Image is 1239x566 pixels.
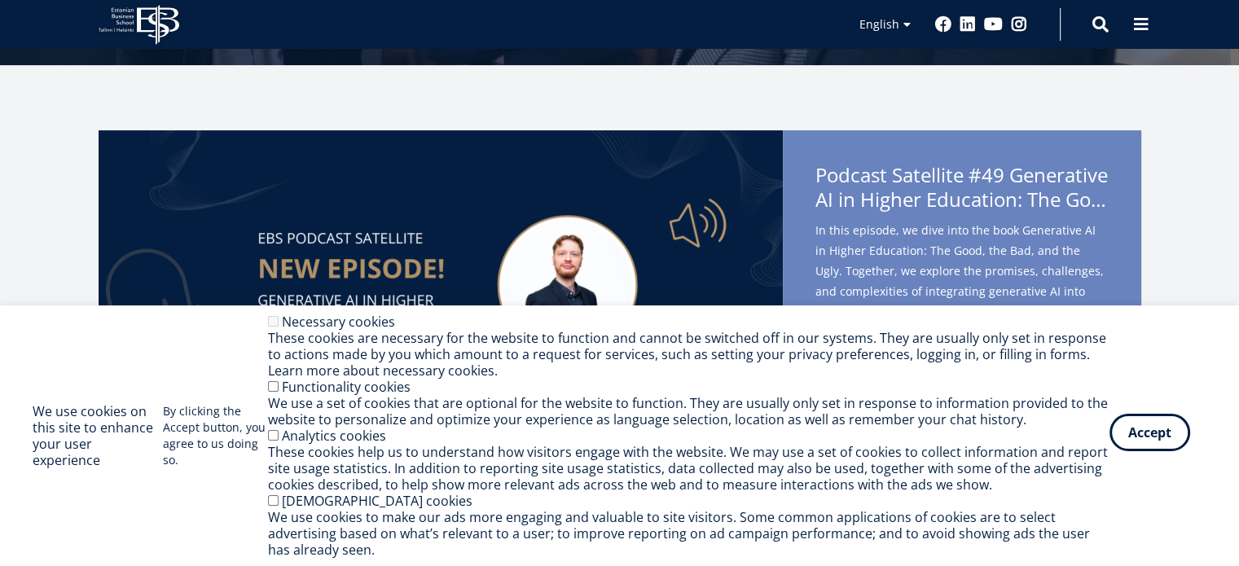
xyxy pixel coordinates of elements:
[268,509,1109,558] div: We use cookies to make our ads more engaging and valuable to site visitors. Some common applicati...
[960,16,976,33] a: Linkedin
[282,313,395,331] label: Necessary cookies
[1109,414,1190,451] button: Accept
[984,16,1003,33] a: Youtube
[268,330,1109,379] div: These cookies are necessary for the website to function and cannot be switched off in our systems...
[282,427,386,445] label: Analytics cookies
[1011,16,1027,33] a: Instagram
[815,187,1109,212] span: AI in Higher Education: The Good, the Bad, and the Ugly
[163,403,268,468] p: By clicking the Accept button, you agree to us doing so.
[282,492,472,510] label: [DEMOGRAPHIC_DATA] cookies
[935,16,951,33] a: Facebook
[99,130,783,440] img: Satellite #49
[33,403,163,468] h2: We use cookies on this site to enhance your user experience
[815,220,1109,322] span: In this episode, we dive into the book Generative AI in Higher Education: The Good, the Bad, and ...
[282,378,411,396] label: Functionality cookies
[268,444,1109,493] div: These cookies help us to understand how visitors engage with the website. We may use a set of coo...
[268,395,1109,428] div: We use a set of cookies that are optional for the website to function. They are usually only set ...
[815,163,1109,217] span: Podcast Satellite #49 Generative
